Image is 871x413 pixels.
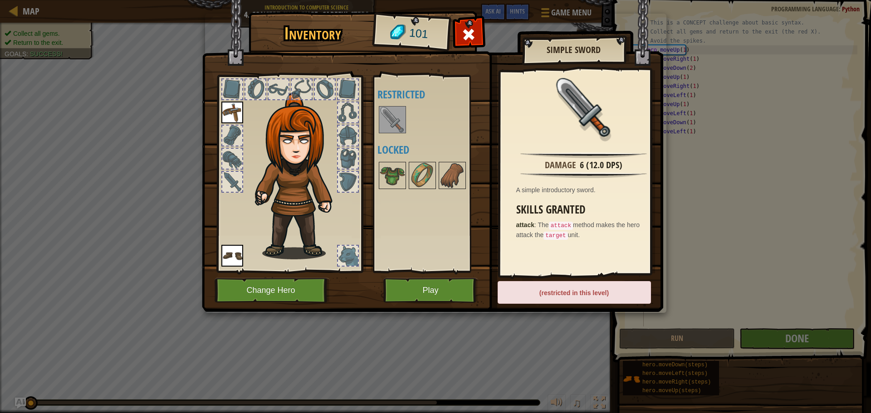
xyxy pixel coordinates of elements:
div: 6 (12.0 DPS) [580,159,622,172]
img: portrait.png [380,107,405,132]
div: A simple introductory sword. [516,185,656,194]
div: Damage [545,159,576,172]
img: portrait.png [380,163,405,188]
img: hr.png [520,152,646,158]
span: : [534,221,538,228]
strong: attack [516,221,534,228]
code: attack [549,222,573,230]
img: portrait.png [410,163,435,188]
img: portrait.png [221,102,243,123]
span: 101 [408,25,429,43]
img: hr.png [520,172,646,178]
h3: Skills Granted [516,204,656,216]
h4: Locked [377,144,491,155]
img: portrait.png [221,245,243,267]
div: (restricted in this level) [498,281,651,304]
img: portrait.png [440,163,465,188]
h1: Inventory [255,24,371,43]
h4: Restricted [377,88,491,100]
code: target [543,232,568,240]
button: Play [383,278,478,303]
button: Change Hero [215,278,330,303]
img: portrait.png [554,78,613,137]
img: hair_f2.png [251,92,348,259]
h2: Simple Sword [531,45,617,55]
span: The method makes the hero attack the unit. [516,221,640,238]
